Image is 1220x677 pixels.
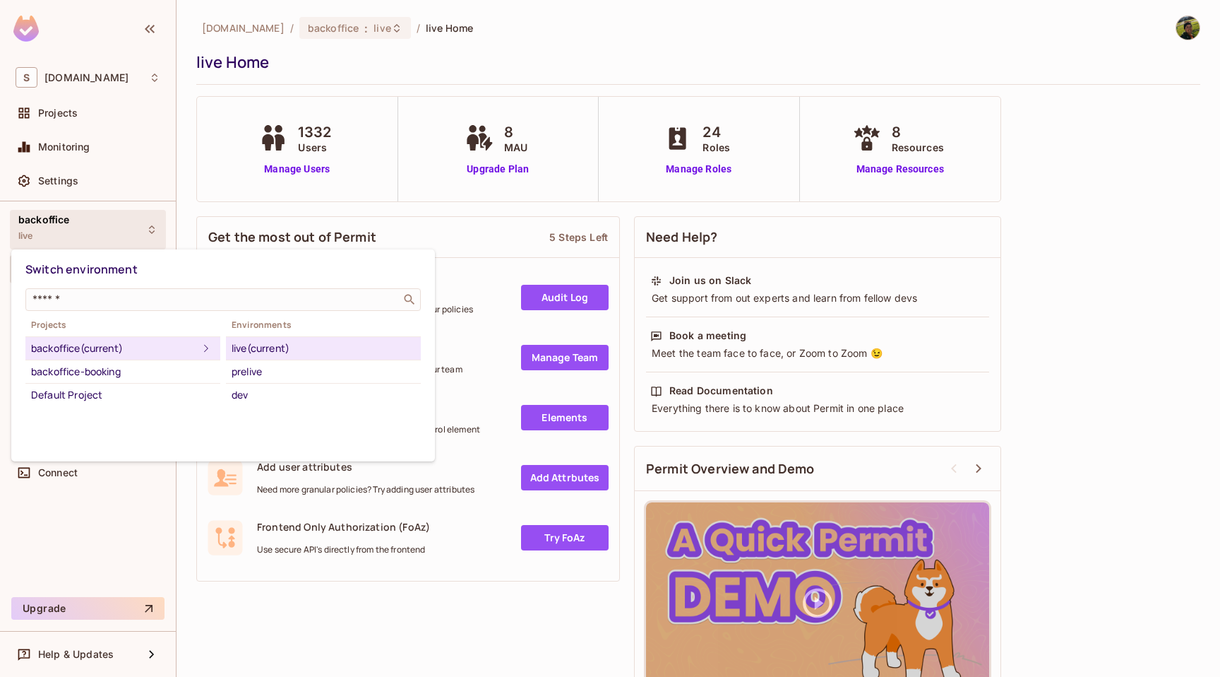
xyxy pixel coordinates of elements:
[31,363,215,380] div: backoffice-booking
[232,340,415,357] div: live (current)
[25,319,220,331] span: Projects
[226,319,421,331] span: Environments
[232,387,415,404] div: dev
[25,261,138,277] span: Switch environment
[232,363,415,380] div: prelive
[31,387,215,404] div: Default Project
[31,340,198,357] div: backoffice (current)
